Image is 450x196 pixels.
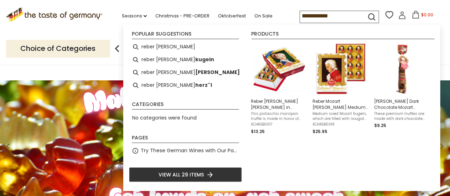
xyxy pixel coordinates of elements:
span: These premium truffles are made with dark chocolate flavored almond marzipan and a deliciously so... [374,111,430,121]
a: Oktoberfest [218,12,246,20]
img: previous arrow [110,42,124,56]
span: Medium sized Mozart Kugeln, which are filled with nougat creme and almond-pistachio marzipan and ... [313,111,369,121]
span: [PERSON_NAME] Dark Chocolate Mozart [PERSON_NAME] (vegan), 5 pc., 3.5 oz. [374,98,430,110]
span: $25.95 [313,128,328,134]
img: Reber Mozart Kugel Medium Size 12 pc. Portrait Box [315,43,367,95]
button: $0.00 [408,11,438,21]
a: Reber Mozart Kugeln Dark Chocolate Sleeve 5 ct.[PERSON_NAME] Dark Chocolate Mozart [PERSON_NAME] ... [374,43,430,135]
li: Categories [132,102,239,110]
b: kugeln [195,55,214,64]
img: Reber Mozart Kugeln Dark Chocolate Sleeve 5 ct. [377,43,428,95]
span: $13.25 [251,128,265,134]
span: $0.00 [421,12,433,18]
li: reber mozart kugeln [129,53,242,66]
li: reber mozart kugel [129,66,242,79]
li: Reber Mozart Kugel Medium Size 12 pc. Portrait Box 8.5 oz [310,41,372,138]
span: Reber [PERSON_NAME] [PERSON_NAME] in [PERSON_NAME] Portrait Box, 6 pc, 4.2 oz [251,98,307,110]
li: Popular suggestions [132,31,239,39]
li: View all 29 items [129,167,242,182]
b: [PERSON_NAME] [195,68,240,76]
li: Products [252,31,435,39]
span: Reber Mozart [PERSON_NAME] Medium Size 12 pc. Portrait Box 8.5 oz [313,98,369,110]
li: Reber Mozart Kugel in Constanze Mozart Portrait Box, 6 pc, 4.2 oz [248,41,310,138]
a: Seasons [122,12,147,20]
a: Reber Mozart Kugel in Constanze Mozart Portrait BoxReber [PERSON_NAME] [PERSON_NAME] in [PERSON_N... [251,43,307,135]
li: reber mozart herz''l [129,79,242,92]
b: herz''l [195,81,212,89]
span: $9.25 [374,122,387,128]
p: Choice of Categories [6,40,110,57]
li: reber mozart [129,41,242,53]
div: Instant Search Results [123,25,440,191]
a: Christmas - PRE-ORDER [155,12,210,20]
span: This pistacchio marzipan truffle is made in honor of [PERSON_NAME], [PERSON_NAME]'s [PERSON_NAME]... [251,111,307,121]
a: Reber Mozart Kugel Medium Size 12 pc. Portrait BoxReber Mozart [PERSON_NAME] Medium Size 12 pc. P... [313,43,369,135]
li: Reber Dark Chocolate Mozart Kugel (vegan), 5 pc., 3.5 oz. [372,41,433,138]
a: Try These German Wines with Our Pastry or Charcuterie [141,147,239,155]
span: View all 29 items [159,171,204,179]
span: XCHREB0017 [251,122,307,127]
span: No categories were found [132,114,197,121]
a: On Sale [254,12,273,20]
li: Try These German Wines with Our Pastry or Charcuterie [129,144,242,157]
li: Pages [132,135,239,143]
img: Reber Mozart Kugel in Constanze Mozart Portrait Box [253,43,305,95]
span: XCHREB0018 [313,122,369,127]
